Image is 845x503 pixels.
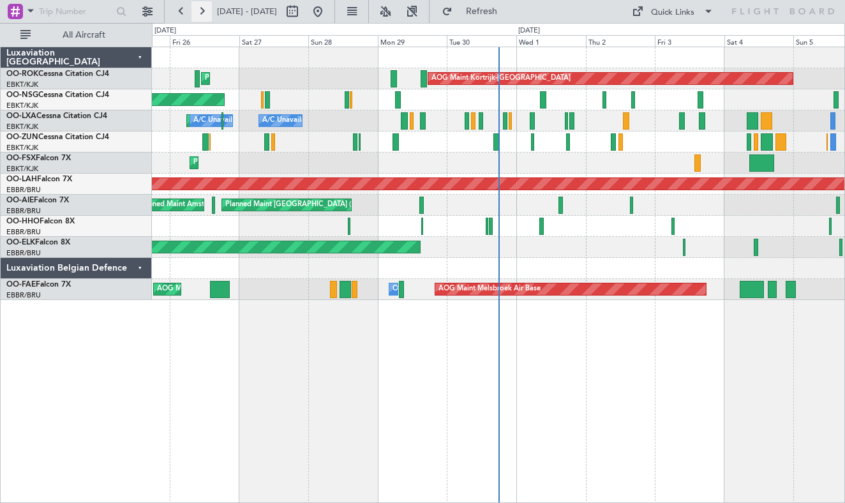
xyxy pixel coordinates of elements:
a: OO-NSGCessna Citation CJ4 [6,91,109,99]
a: OO-FAEFalcon 7X [6,281,71,289]
span: OO-FSX [6,154,36,162]
a: OO-ZUNCessna Citation CJ4 [6,133,109,141]
div: Mon 29 [378,35,447,47]
span: All Aircraft [33,31,135,40]
a: EBKT/KJK [6,101,38,110]
div: [DATE] [154,26,176,36]
a: EBBR/BRU [6,290,41,300]
div: A/C Unavailable [262,111,315,130]
a: EBKT/KJK [6,80,38,89]
div: AOG Maint Melsbroek Air Base [438,280,541,299]
div: Sat 27 [239,35,309,47]
a: OO-ROKCessna Citation CJ4 [6,70,109,78]
div: Fri 3 [655,35,724,47]
a: EBBR/BRU [6,206,41,216]
span: OO-NSG [6,91,38,99]
a: OO-HHOFalcon 8X [6,218,75,225]
a: OO-LAHFalcon 7X [6,176,72,183]
div: [DATE] [518,26,540,36]
div: Sat 4 [724,35,794,47]
button: Quick Links [625,1,720,22]
span: Refresh [455,7,509,16]
div: Unplanned Maint Amsterdam (Schiphol) [130,195,258,214]
div: AOG Maint [US_STATE] ([GEOGRAPHIC_DATA]) [157,280,311,299]
span: OO-HHO [6,218,40,225]
button: All Aircraft [14,25,138,45]
span: [DATE] - [DATE] [217,6,277,17]
div: Fri 26 [170,35,239,47]
span: OO-FAE [6,281,36,289]
a: OO-LXACessna Citation CJ4 [6,112,107,120]
div: Quick Links [651,6,694,19]
div: Planned Maint [GEOGRAPHIC_DATA] ([GEOGRAPHIC_DATA]) [225,195,426,214]
span: OO-AIE [6,197,34,204]
a: OO-FSXFalcon 7X [6,154,71,162]
span: OO-LAH [6,176,37,183]
a: EBKT/KJK [6,164,38,174]
div: Planned Maint Kortrijk-[GEOGRAPHIC_DATA] [193,153,342,172]
a: EBBR/BRU [6,248,41,258]
div: Tue 30 [447,35,516,47]
a: EBBR/BRU [6,185,41,195]
div: Planned Maint Kortrijk-[GEOGRAPHIC_DATA] [205,69,354,88]
div: Wed 1 [516,35,586,47]
span: OO-ROK [6,70,38,78]
span: OO-ELK [6,239,35,246]
a: OO-ELKFalcon 8X [6,239,70,246]
a: EBKT/KJK [6,122,38,131]
a: EBBR/BRU [6,227,41,237]
span: OO-ZUN [6,133,38,141]
span: OO-LXA [6,112,36,120]
a: OO-AIEFalcon 7X [6,197,69,204]
div: Owner Melsbroek Air Base [393,280,479,299]
div: A/C Unavailable [GEOGRAPHIC_DATA] ([GEOGRAPHIC_DATA] National) [193,111,431,130]
div: AOG Maint Kortrijk-[GEOGRAPHIC_DATA] [431,69,571,88]
button: Refresh [436,1,512,22]
div: Thu 2 [586,35,655,47]
a: EBKT/KJK [6,143,38,153]
div: Sun 28 [308,35,378,47]
input: Trip Number [39,2,112,21]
